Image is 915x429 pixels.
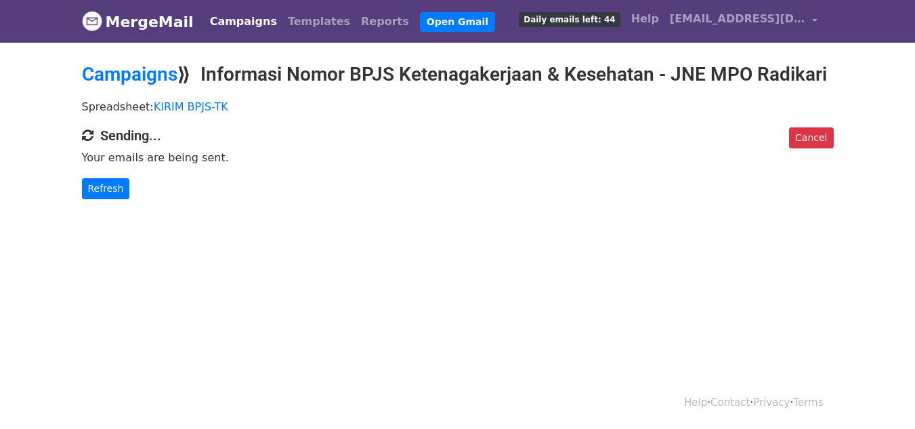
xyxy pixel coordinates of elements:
a: Daily emails left: 44 [513,5,625,33]
span: [EMAIL_ADDRESS][DOMAIN_NAME] [670,11,805,27]
a: Help [684,396,707,409]
a: MergeMail [82,7,194,36]
a: KIRIM BPJS-TK [154,100,228,113]
a: Contact [710,396,750,409]
a: [EMAIL_ADDRESS][DOMAIN_NAME] [664,5,823,37]
a: Refresh [82,178,130,199]
a: Campaigns [205,8,282,35]
img: MergeMail logo [82,11,102,31]
a: Terms [793,396,823,409]
a: Campaigns [82,63,177,85]
h2: ⟫ Informasi Nomor BPJS Ketenagakerjaan & Kesehatan - JNE MPO Radikari [82,63,834,86]
span: Daily emails left: 44 [519,12,620,27]
a: Open Gmail [420,12,495,32]
a: Templates [282,8,356,35]
a: Reports [356,8,414,35]
p: Spreadsheet: [82,100,834,114]
h4: Sending... [82,127,834,144]
a: Privacy [753,396,790,409]
a: Cancel [789,127,833,148]
p: Your emails are being sent. [82,150,834,165]
a: Help [626,5,664,33]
